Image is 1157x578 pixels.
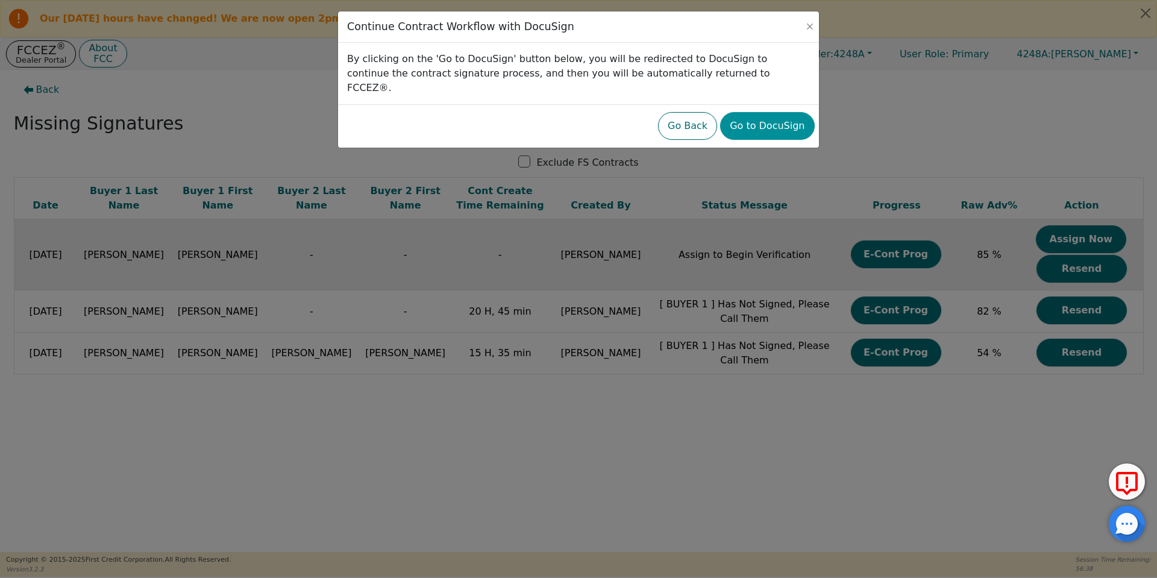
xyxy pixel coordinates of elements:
[1109,463,1145,500] button: Report Error to FCC
[720,112,814,140] button: Go to DocuSign
[658,112,717,140] button: Go Back
[347,52,810,95] p: By clicking on the 'Go to DocuSign' button below, you will be redirected to DocuSign to continue ...
[347,20,574,33] h3: Continue Contract Workflow with DocuSign
[804,20,816,33] button: Close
